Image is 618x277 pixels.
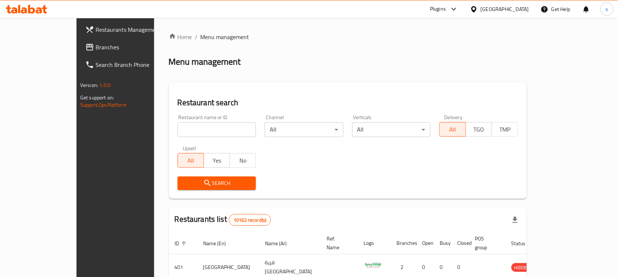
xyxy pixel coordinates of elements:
[204,153,230,168] button: Yes
[178,177,256,190] button: Search
[183,179,250,188] span: Search
[178,97,518,108] h2: Restaurant search
[183,146,196,151] label: Upsell
[181,155,201,166] span: All
[469,124,489,135] span: TGO
[195,33,198,41] li: /
[175,239,189,248] span: ID
[79,56,180,73] a: Search Branch Phone
[495,124,515,135] span: TMP
[434,232,452,254] th: Busy
[99,80,111,90] span: 1.0.0
[169,33,527,41] nav: breadcrumb
[79,21,180,38] a: Restaurants Management
[511,263,533,272] span: HIDDEN
[327,234,349,252] span: Ref. Name
[506,211,524,229] div: Export file
[481,5,529,13] div: [GEOGRAPHIC_DATA]
[233,155,253,166] span: No
[201,33,249,41] span: Menu management
[96,60,174,69] span: Search Branch Phone
[511,239,535,248] span: Status
[80,80,98,90] span: Version:
[203,239,235,248] span: Name (En)
[178,153,204,168] button: All
[606,5,608,13] span: s
[444,115,463,120] label: Delivery
[178,122,256,137] input: Search for restaurant name or ID..
[265,239,296,248] span: Name (Ar)
[443,124,463,135] span: All
[475,234,497,252] span: POS group
[492,122,518,137] button: TMP
[452,232,469,254] th: Closed
[96,25,174,34] span: Restaurants Management
[352,122,431,137] div: All
[80,100,127,110] a: Support.OpsPlatform
[391,232,417,254] th: Branches
[80,93,114,102] span: Get support on:
[175,214,271,226] h2: Restaurants list
[169,56,241,68] h2: Menu management
[230,153,256,168] button: No
[169,33,192,41] a: Home
[96,43,174,52] span: Branches
[229,214,271,226] div: Total records count
[430,5,446,14] div: Plugins
[364,257,382,275] img: Spicy Village
[207,155,227,166] span: Yes
[466,122,492,137] button: TGO
[439,122,466,137] button: All
[358,232,391,254] th: Logo
[79,38,180,56] a: Branches
[229,217,271,224] span: 10162 record(s)
[265,122,343,137] div: All
[417,232,434,254] th: Open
